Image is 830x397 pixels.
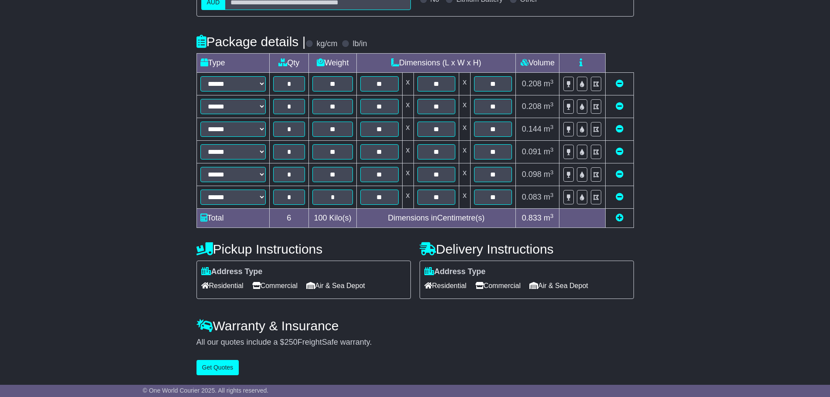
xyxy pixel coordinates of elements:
sup: 3 [550,101,554,108]
sup: 3 [550,192,554,198]
a: Remove this item [616,125,623,133]
td: Volume [516,54,559,73]
span: m [544,125,554,133]
td: 6 [269,209,309,228]
span: Residential [424,279,467,292]
span: 0.091 [522,147,542,156]
span: m [544,170,554,179]
span: 0.208 [522,79,542,88]
td: Dimensions (L x W x H) [357,54,516,73]
td: x [459,95,470,118]
td: Total [196,209,269,228]
a: Remove this item [616,102,623,111]
span: 0.098 [522,170,542,179]
h4: Pickup Instructions [196,242,411,256]
a: Remove this item [616,193,623,201]
td: Kilo(s) [309,209,357,228]
td: x [459,141,470,163]
label: Address Type [201,267,263,277]
span: 0.833 [522,214,542,222]
h4: Delivery Instructions [420,242,634,256]
td: Dimensions in Centimetre(s) [357,209,516,228]
span: 0.144 [522,125,542,133]
label: lb/in [352,39,367,49]
a: Remove this item [616,170,623,179]
label: Address Type [424,267,486,277]
td: x [459,73,470,95]
span: Air & Sea Depot [529,279,588,292]
span: Residential [201,279,244,292]
span: Commercial [475,279,521,292]
sup: 3 [550,124,554,130]
sup: 3 [550,78,554,85]
td: x [402,186,413,209]
span: m [544,79,554,88]
span: 250 [285,338,298,346]
td: x [402,73,413,95]
span: m [544,193,554,201]
h4: Package details | [196,34,306,49]
h4: Warranty & Insurance [196,319,634,333]
span: m [544,214,554,222]
td: x [402,141,413,163]
td: x [459,163,470,186]
span: 100 [314,214,327,222]
button: Get Quotes [196,360,239,375]
sup: 3 [550,146,554,153]
span: Air & Sea Depot [306,279,365,292]
td: Type [196,54,269,73]
span: Commercial [252,279,298,292]
span: © One World Courier 2025. All rights reserved. [143,387,269,394]
td: Qty [269,54,309,73]
td: x [402,95,413,118]
span: 0.083 [522,193,542,201]
div: All our quotes include a $ FreightSafe warranty. [196,338,634,347]
td: x [402,163,413,186]
span: m [544,102,554,111]
sup: 3 [550,169,554,176]
a: Add new item [616,214,623,222]
a: Remove this item [616,79,623,88]
td: x [459,186,470,209]
label: kg/cm [316,39,337,49]
td: x [402,118,413,141]
td: Weight [309,54,357,73]
sup: 3 [550,213,554,219]
td: x [459,118,470,141]
a: Remove this item [616,147,623,156]
span: 0.208 [522,102,542,111]
span: m [544,147,554,156]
